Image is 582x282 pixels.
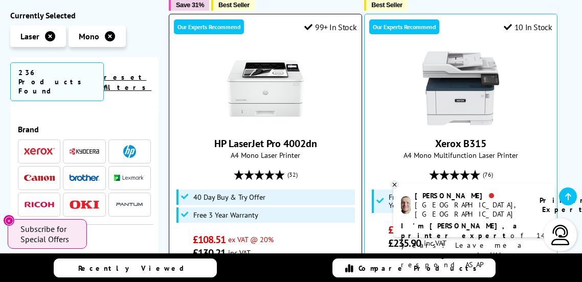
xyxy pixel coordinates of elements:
[69,148,100,155] img: Kyocera
[193,211,258,219] span: Free 3 Year Warranty
[371,1,402,9] span: Best Seller
[193,233,226,246] span: £108.51
[389,193,548,209] span: Free 3 Year On-Site Warranty and Extend up to 5 Years*
[228,248,251,257] span: inc VAT
[415,191,527,200] div: [PERSON_NAME]
[174,19,244,34] div: Our Experts Recommend
[24,145,55,158] a: Xerox
[69,174,100,181] img: Brother
[24,198,55,211] a: Ricoh
[20,224,77,244] span: Subscribe for Special Offers
[388,223,421,237] span: £196.58
[69,198,100,211] a: OKI
[214,137,317,150] a: HP LaserJet Pro 4002dn
[422,50,499,127] img: Xerox B315
[24,202,55,207] img: Ricoh
[114,198,145,211] a: Pantum
[79,31,99,41] span: Mono
[18,124,151,134] span: Brand
[20,31,39,41] span: Laser
[54,258,217,277] a: Recently Viewed
[10,62,104,101] span: 236 Products Found
[435,137,486,150] a: Xerox B315
[483,165,493,184] span: (76)
[370,150,552,160] span: A4 Mono Multifunction Laser Printer
[193,193,265,201] span: 40 Day Buy & Try Offer
[332,258,496,277] a: Compare Products
[69,172,100,184] a: Brother
[504,22,552,32] div: 10 In Stock
[114,172,145,184] a: Lexmark
[401,221,547,270] p: of 14 years! Leave me a message and I'll respond ASAP
[24,175,55,181] img: Canon
[218,1,250,9] span: Best Seller
[123,145,136,158] img: HP
[304,22,356,32] div: 99+ In Stock
[31,238,151,250] span: Category
[227,119,304,129] a: HP LaserJet Pro 4002dn
[415,200,527,219] div: [GEOGRAPHIC_DATA], [GEOGRAPHIC_DATA]
[114,175,145,181] img: Lexmark
[287,165,298,184] span: (32)
[114,145,145,158] a: HP
[174,150,356,160] span: A4 Mono Laser Printer
[193,246,226,260] span: £130.21
[401,196,411,214] img: ashley-livechat.png
[228,234,274,244] span: ex VAT @ 20%
[69,200,100,209] img: OKI
[78,264,194,273] span: Recently Viewed
[69,145,100,158] a: Kyocera
[359,264,482,273] span: Compare Products
[227,50,304,127] img: HP LaserJet Pro 4002dn
[388,237,421,250] span: £235.90
[422,119,499,129] a: Xerox B315
[401,221,520,240] b: I'm [PERSON_NAME], a printer expert
[114,199,145,211] img: Pantum
[369,19,439,34] div: Our Experts Recommend
[104,73,151,92] a: reset filters
[176,1,204,9] span: Save 31%
[24,148,55,155] img: Xerox
[24,172,55,184] a: Canon
[10,10,159,20] div: Currently Selected
[550,225,571,245] img: user-headset-light.svg
[3,215,15,226] button: Close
